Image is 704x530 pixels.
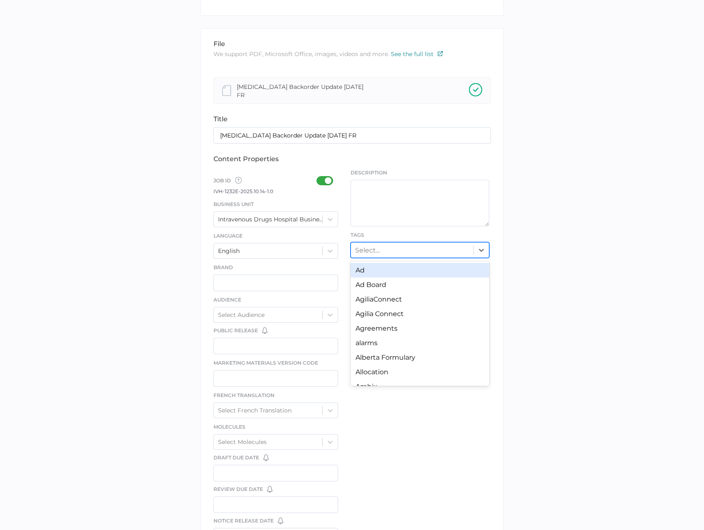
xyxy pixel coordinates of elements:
[213,155,491,163] div: content properties
[213,49,491,59] p: We support PDF, Microsoft Office, images, videos and more.
[218,311,265,319] div: Select Audience
[218,216,324,223] div: Intravenous Drugs Hospital Business
[213,360,318,366] span: Marketing Materials Version Code
[213,327,258,334] span: Public Release
[263,454,269,461] img: bell-default.8986a8bf.svg
[267,486,272,493] img: bell-default.8986a8bf.svg
[213,392,275,398] span: French Translation
[218,247,240,255] div: English
[469,83,482,96] img: checkmark-upload-success.08ba15b3.svg
[237,82,373,99] div: [MEDICAL_DATA] Backorder Update [DATE] FR
[213,424,245,430] span: Molecules
[218,438,267,446] div: Select Molecules
[213,297,241,303] span: Audience
[213,517,274,525] span: Notice Release Date
[213,201,254,207] span: Business Unit
[351,336,489,350] div: alarms
[355,246,380,254] div: Select...
[213,188,273,194] span: IVH-1232E-2025.10.14-1.0
[213,115,491,123] div: title
[235,177,242,184] img: tooltip-default.0a89c667.svg
[218,407,292,414] div: Select French Translation
[262,327,267,334] img: bell-default.8986a8bf.svg
[213,233,243,239] span: Language
[351,263,489,277] div: Ad
[351,379,489,394] div: Ambix
[213,486,263,493] span: Review Due Date
[351,365,489,379] div: Allocation
[351,292,489,307] div: AgiliaConnect
[213,176,242,187] span: Job ID
[278,518,283,524] img: bell-default.8986a8bf.svg
[351,169,489,177] span: Description
[222,85,231,96] img: document-file-grey.20d19ea5.svg
[351,350,489,365] div: Alberta Formulary
[391,50,443,58] a: See the full list
[351,307,489,321] div: Agilia Connect
[351,277,489,292] div: Ad Board
[438,51,443,56] img: external-link-icon.7ec190a1.svg
[213,264,233,270] span: Brand
[351,321,489,336] div: Agreements
[213,40,491,48] div: file
[213,127,491,144] input: Type the name of your content
[213,454,259,461] span: Draft Due Date
[351,232,364,238] span: Tags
